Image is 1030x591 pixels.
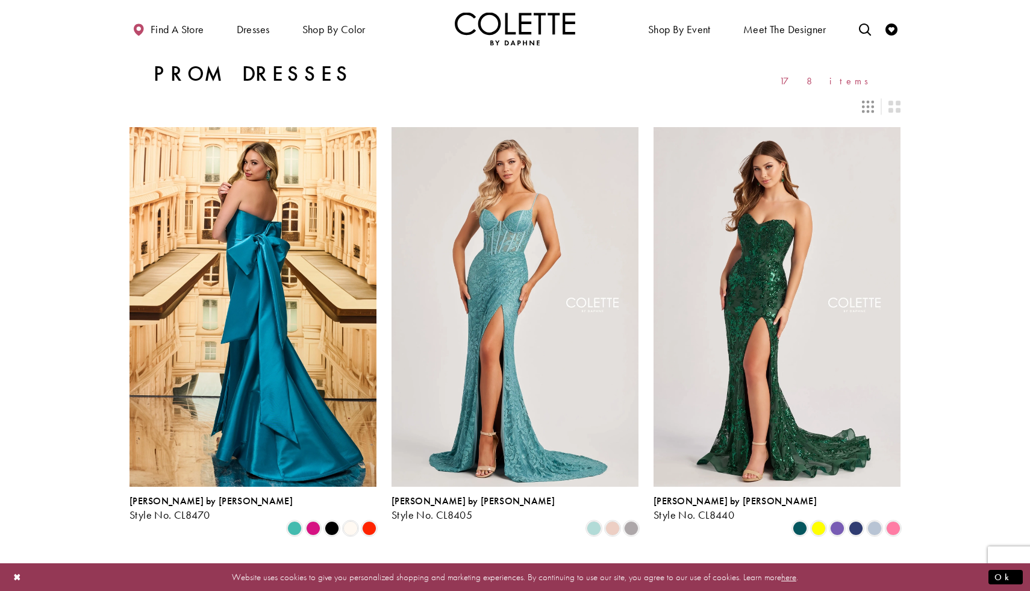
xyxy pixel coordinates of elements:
span: Switch layout to 3 columns [862,101,874,113]
span: Style No. CL8470 [130,508,210,522]
i: Fuchsia [306,521,320,536]
span: Meet the designer [743,23,826,36]
a: Toggle search [856,12,874,45]
span: Shop by color [302,23,366,36]
i: Turquoise [287,521,302,536]
a: Visit Colette by Daphne Style No. CL8405 Page [392,127,638,486]
i: Ice Blue [867,521,882,536]
p: Website uses cookies to give you personalized shopping and marketing experiences. By continuing t... [87,569,943,585]
span: Switch layout to 2 columns [888,101,900,113]
i: Violet [830,521,844,536]
i: Sea Glass [587,521,601,536]
span: Style No. CL8405 [392,508,472,522]
span: Shop By Event [645,12,714,45]
span: [PERSON_NAME] by [PERSON_NAME] [130,495,293,507]
span: Find a store [151,23,204,36]
span: Shop By Event [648,23,711,36]
a: Visit Home Page [455,12,575,45]
i: Scarlet [362,521,376,536]
a: here [781,571,796,583]
i: Navy Blue [849,521,863,536]
i: Cotton Candy [886,521,900,536]
a: Meet the designer [740,12,829,45]
span: Style No. CL8440 [654,508,734,522]
span: Shop by color [299,12,369,45]
a: Visit Colette by Daphne Style No. CL8440 Page [654,127,900,486]
a: Find a store [130,12,207,45]
div: Layout Controls [122,93,908,120]
span: Dresses [237,23,270,36]
img: Colette by Daphne [455,12,575,45]
i: Rose [605,521,620,536]
div: Colette by Daphne Style No. CL8405 [392,496,555,521]
span: [PERSON_NAME] by [PERSON_NAME] [392,495,555,507]
span: Dresses [234,12,273,45]
i: Smoke [624,521,638,536]
a: Check Wishlist [882,12,900,45]
div: Colette by Daphne Style No. CL8440 [654,496,817,521]
i: Spruce [793,521,807,536]
div: Colette by Daphne Style No. CL8470 [130,496,293,521]
i: Yellow [811,521,826,536]
i: Black [325,521,339,536]
h1: Prom Dresses [154,62,353,86]
button: Close Dialog [7,566,28,587]
span: 178 items [779,76,876,86]
a: Visit Colette by Daphne Style No. CL8470 Page [130,127,376,486]
i: Diamond White [343,521,358,536]
span: [PERSON_NAME] by [PERSON_NAME] [654,495,817,507]
button: Submit Dialog [988,569,1023,584]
